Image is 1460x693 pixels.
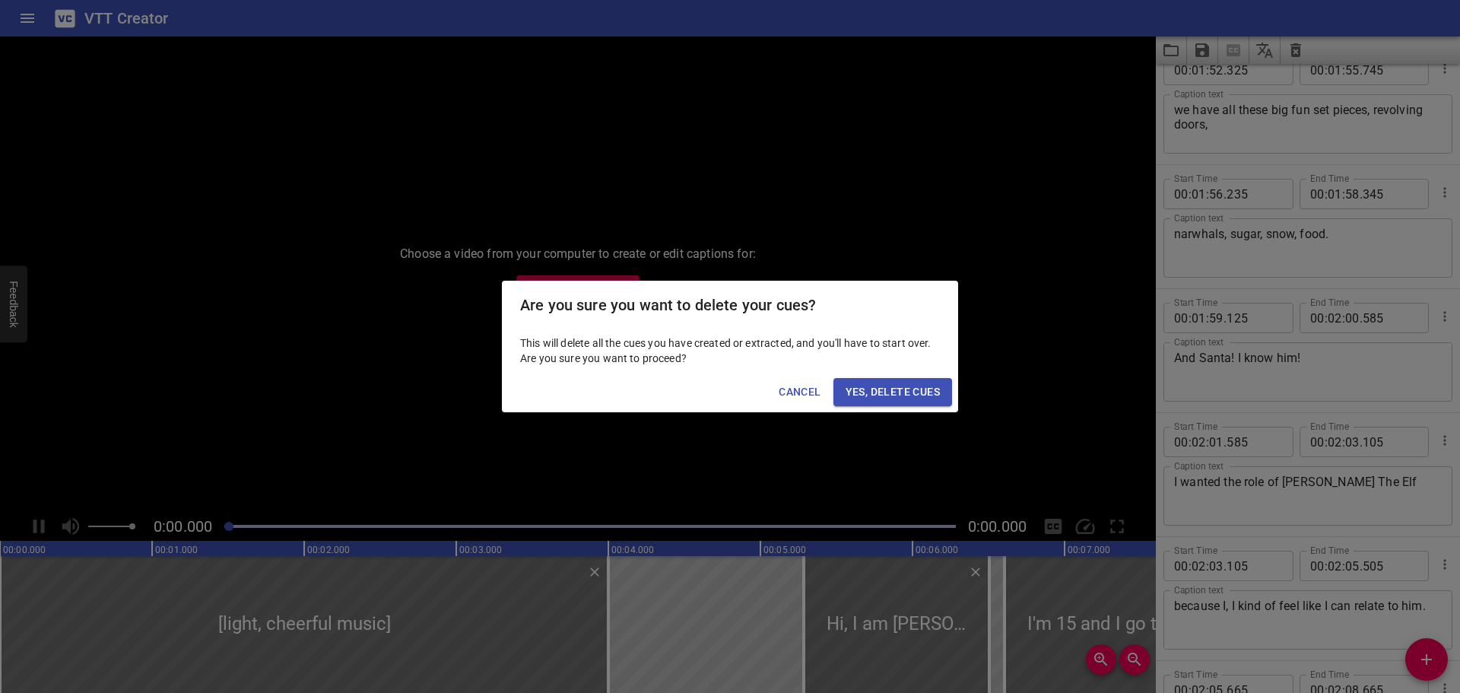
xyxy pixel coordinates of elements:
h2: Are you sure you want to delete your cues? [520,293,940,317]
div: This will delete all the cues you have created or extracted, and you'll have to start over. Are y... [502,329,958,372]
button: Yes, Delete Cues [833,378,952,406]
span: Cancel [779,383,820,402]
button: Cancel [773,378,827,406]
span: Yes, Delete Cues [846,383,940,402]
